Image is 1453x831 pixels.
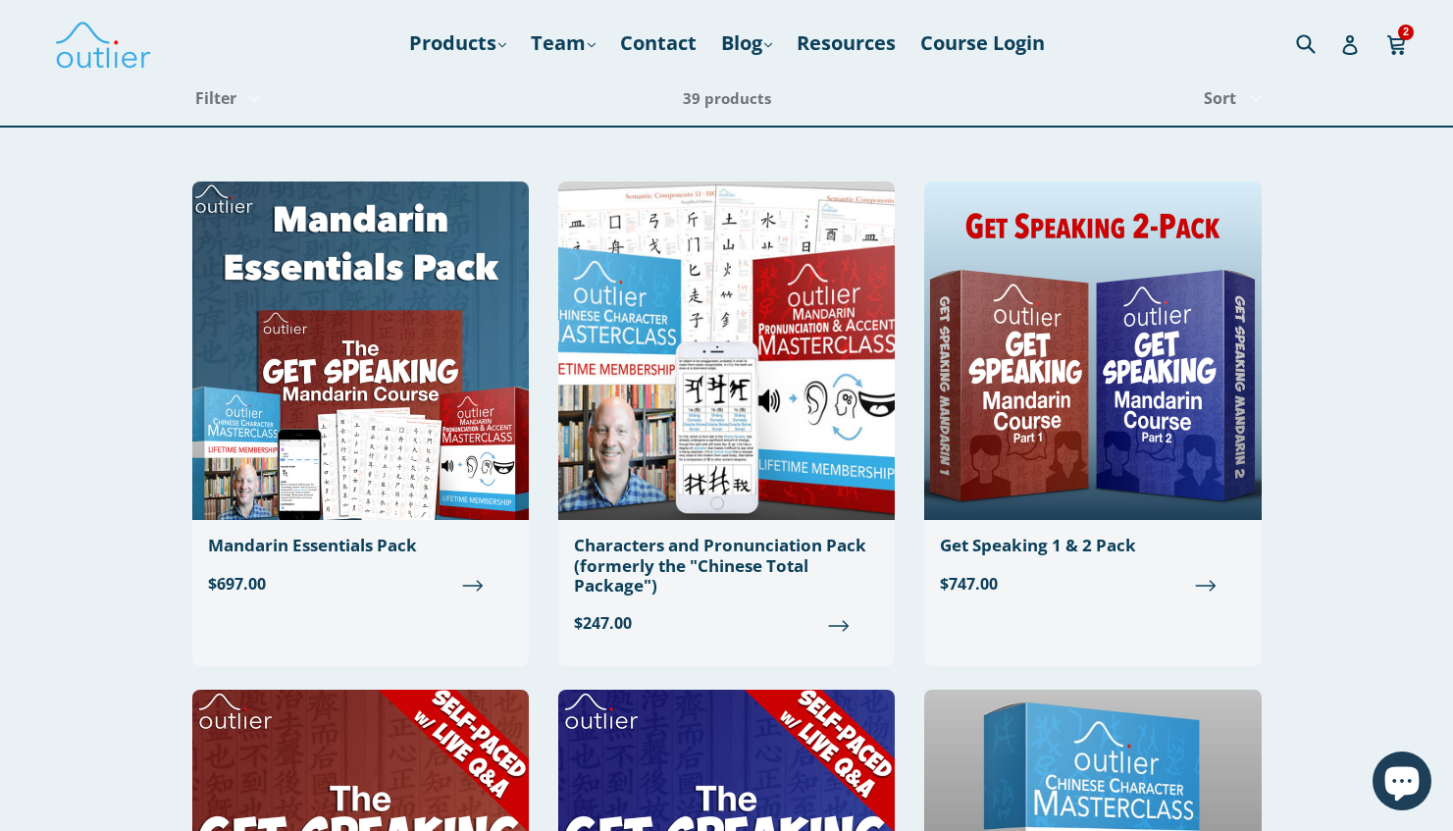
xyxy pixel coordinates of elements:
img: Chinese Total Package Outlier Linguistics [558,182,895,520]
span: 2 [1398,25,1414,39]
a: 2 [1386,21,1409,66]
div: Get Speaking 1 & 2 Pack [940,536,1245,555]
span: 39 products [683,88,771,108]
a: Products [399,26,516,61]
div: Characters and Pronunciation Pack (formerly the "Chinese Total Package") [574,536,879,596]
img: Get Speaking 1 & 2 Pack [924,182,1261,520]
img: Mandarin Essentials Pack [192,182,529,520]
div: Mandarin Essentials Pack [208,536,513,555]
a: Resources [787,26,906,61]
inbox-online-store-chat: Shopify online store chat [1367,752,1437,815]
a: Contact [610,26,706,61]
input: Search [1291,23,1345,63]
a: Team [521,26,605,61]
a: Mandarin Essentials Pack $697.00 [192,182,529,610]
a: Blog [711,26,782,61]
span: $697.00 [208,571,513,595]
a: Characters and Pronunciation Pack (formerly the "Chinese Total Package") $247.00 [558,182,895,650]
a: Get Speaking 1 & 2 Pack $747.00 [924,182,1261,610]
span: $747.00 [940,571,1245,595]
img: Outlier Linguistics [54,15,152,72]
span: $247.00 [574,611,879,635]
a: Course Login [910,26,1055,61]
